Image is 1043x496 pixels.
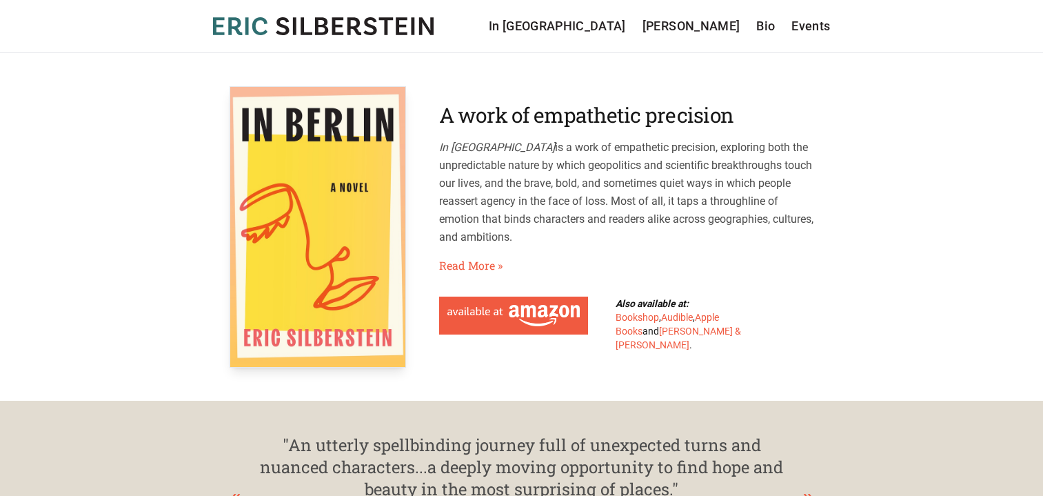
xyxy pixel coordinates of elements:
em: In [GEOGRAPHIC_DATA] [439,141,555,154]
a: Available at Amazon [439,297,588,335]
a: Bio [756,17,775,36]
a: In [GEOGRAPHIC_DATA] [489,17,626,36]
a: Bookshop [616,312,659,323]
a: Apple Books [616,312,719,337]
a: Audible [661,312,693,323]
a: [PERSON_NAME] [642,17,740,36]
img: Available at Amazon [447,305,580,326]
a: Events [791,17,830,36]
b: Also available at: [616,298,689,309]
h2: A work of empathetic precision [439,103,814,128]
div: , , and . [616,297,759,352]
p: is a work of empathetic precision, exploring both the unpredictable nature by which geopolitics a... [439,139,814,246]
a: [PERSON_NAME] & [PERSON_NAME] [616,326,741,350]
a: Read More» [439,257,503,274]
span: » [498,257,503,274]
img: In Berlin [230,86,406,368]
